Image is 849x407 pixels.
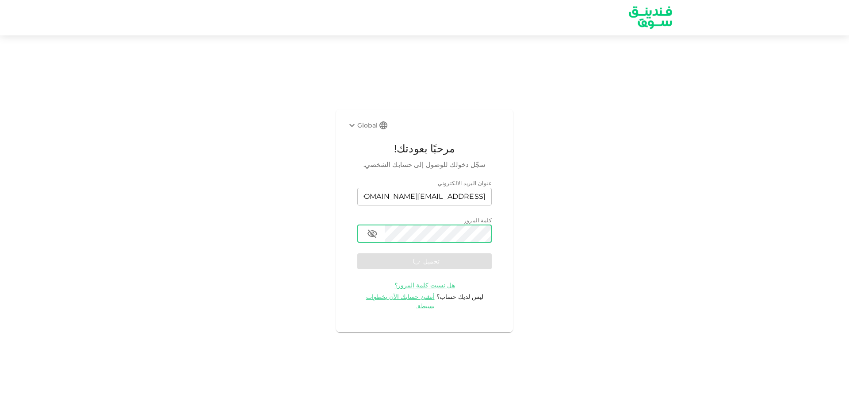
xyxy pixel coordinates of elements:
span: عنوان البريد الالكتروني [438,180,492,186]
a: logo [624,0,677,35]
span: ليس لديك حساب؟ [436,293,483,301]
img: logo [617,0,684,35]
span: سجّل دخولك للوصول إلى حسابك الشخصي. [357,159,492,170]
input: email [357,188,492,205]
a: هل نسيت كلمة المرور؟ [394,281,455,289]
div: Global [347,120,378,131]
span: أنشئ حسابك الآن بخطوات بسيطة. [366,293,435,310]
span: مرحبًا بعودتك! [357,140,492,157]
input: password [385,225,492,243]
span: كلمة المرور [464,217,492,224]
span: هل نسيت كلمة المرور؟ [394,281,455,289]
